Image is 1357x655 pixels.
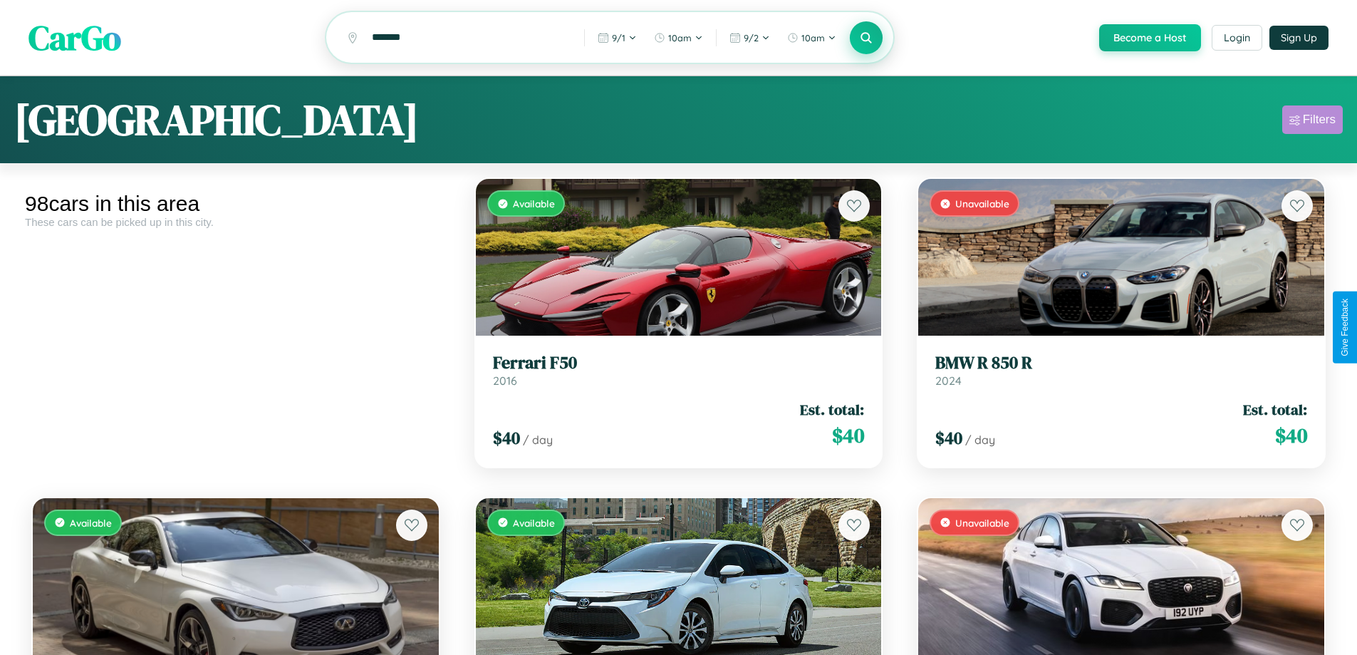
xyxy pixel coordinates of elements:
span: Unavailable [955,517,1009,529]
div: Filters [1303,113,1336,127]
div: These cars can be picked up in this city. [25,216,447,228]
span: 9 / 1 [612,32,625,43]
button: 10am [780,26,843,49]
span: Available [513,197,555,210]
span: 2024 [935,373,962,388]
span: / day [965,433,995,447]
span: Unavailable [955,197,1009,210]
span: $ 40 [832,421,864,450]
a: BMW R 850 R2024 [935,353,1307,388]
h1: [GEOGRAPHIC_DATA] [14,91,419,149]
a: Ferrari F502016 [493,353,865,388]
span: 9 / 2 [744,32,759,43]
span: Est. total: [800,399,864,420]
span: Available [70,517,112,529]
span: $ 40 [493,426,520,450]
div: 98 cars in this area [25,192,447,216]
button: Sign Up [1269,26,1329,50]
div: Give Feedback [1340,299,1350,356]
span: 2016 [493,373,517,388]
h3: Ferrari F50 [493,353,865,373]
span: / day [523,433,553,447]
button: 10am [647,26,710,49]
button: Filters [1282,105,1343,134]
span: 10am [801,32,825,43]
button: 9/1 [591,26,644,49]
span: Est. total: [1243,399,1307,420]
span: Available [513,517,555,529]
button: Login [1212,25,1262,51]
h3: BMW R 850 R [935,353,1307,373]
span: $ 40 [935,426,962,450]
span: $ 40 [1275,421,1307,450]
button: 9/2 [722,26,777,49]
span: 10am [668,32,692,43]
span: CarGo [28,14,121,61]
button: Become a Host [1099,24,1201,51]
